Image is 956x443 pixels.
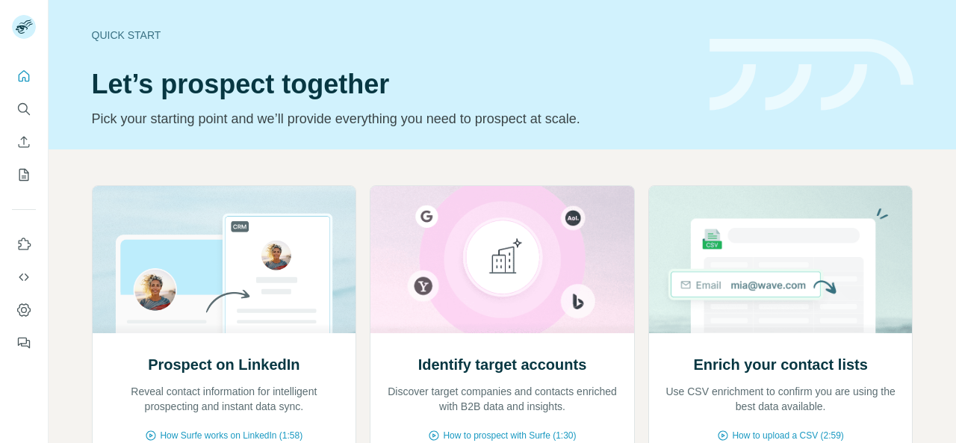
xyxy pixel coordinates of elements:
span: How to prospect with Surfe (1:30) [443,429,576,442]
img: banner [710,39,913,111]
span: How Surfe works on LinkedIn (1:58) [160,429,302,442]
div: Quick start [92,28,692,43]
button: Feedback [12,329,36,356]
button: Quick start [12,63,36,90]
button: Use Surfe API [12,264,36,291]
img: Prospect on LinkedIn [92,186,357,333]
h2: Prospect on LinkedIn [148,354,299,375]
p: Use CSV enrichment to confirm you are using the best data available. [664,384,898,414]
button: Use Surfe on LinkedIn [12,231,36,258]
button: My lists [12,161,36,188]
h1: Let’s prospect together [92,69,692,99]
button: Dashboard [12,297,36,323]
p: Pick your starting point and we’ll provide everything you need to prospect at scale. [92,108,692,129]
button: Enrich CSV [12,128,36,155]
h2: Enrich your contact lists [693,354,867,375]
h2: Identify target accounts [418,354,587,375]
button: Search [12,96,36,123]
img: Enrich your contact lists [648,186,913,333]
p: Reveal contact information for intelligent prospecting and instant data sync. [108,384,341,414]
span: How to upload a CSV (2:59) [732,429,843,442]
img: Identify target accounts [370,186,635,333]
p: Discover target companies and contacts enriched with B2B data and insights. [385,384,619,414]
